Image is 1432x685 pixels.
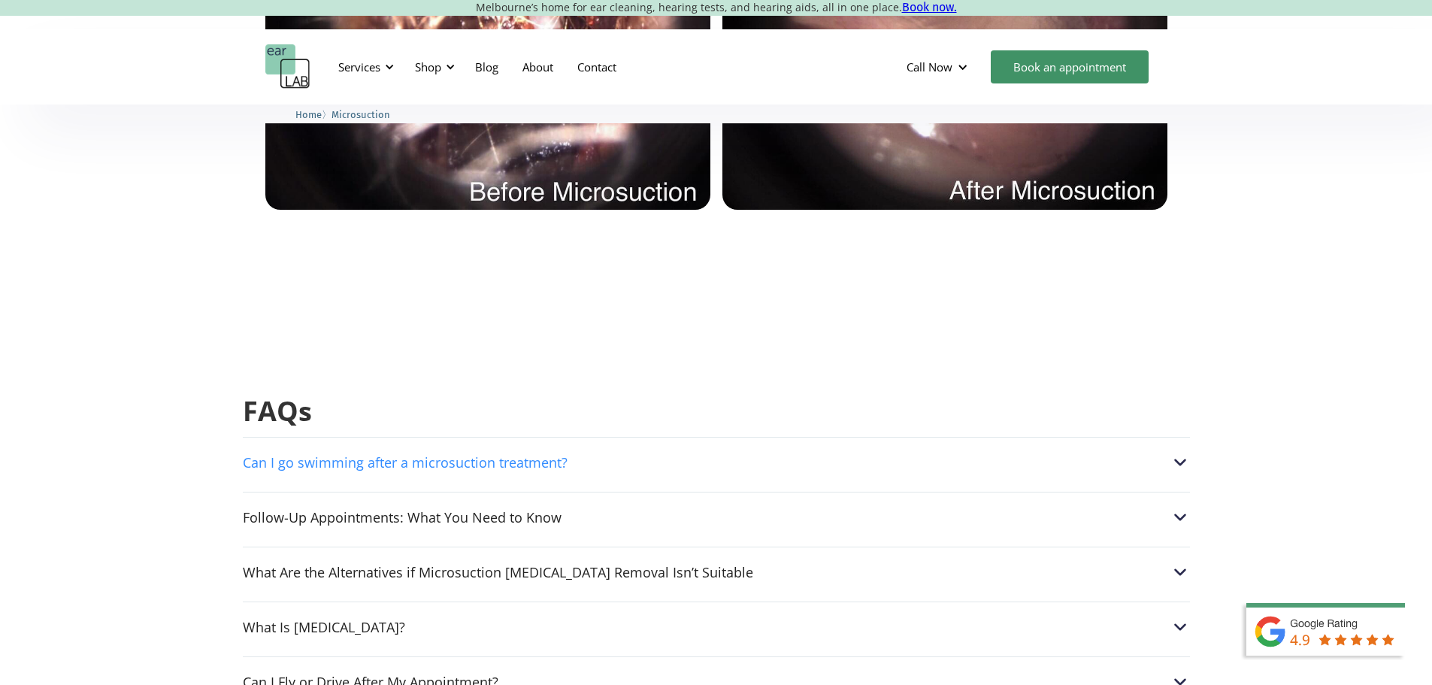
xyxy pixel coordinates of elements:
[243,453,1190,472] div: Can I go swimming after a microsuction treatment?Can I go swimming after a microsuction treatment?
[295,107,322,121] a: Home
[1170,617,1190,637] img: What Is Earwax?
[243,617,1190,637] div: What Is [MEDICAL_DATA]?What Is Earwax?
[243,508,1190,527] div: Follow-Up Appointments: What You Need to KnowFollow-Up Appointments: What You Need to Know
[295,109,322,120] span: Home
[565,45,628,89] a: Contact
[991,50,1149,83] a: Book an appointment
[406,44,459,89] div: Shop
[332,107,390,121] a: Microsuction
[243,455,568,470] div: Can I go swimming after a microsuction treatment?
[415,59,441,74] div: Shop
[265,44,310,89] a: home
[329,44,398,89] div: Services
[243,394,1190,429] h2: FAQs
[243,562,1190,582] div: What Are the Alternatives if Microsuction [MEDICAL_DATA] Removal Isn’t SuitableWhat Are the Alter...
[243,510,562,525] div: Follow-Up Appointments: What You Need to Know
[1170,453,1190,472] img: Can I go swimming after a microsuction treatment?
[1170,508,1190,527] img: Follow-Up Appointments: What You Need to Know
[338,59,380,74] div: Services
[907,59,952,74] div: Call Now
[1170,562,1190,582] img: What Are the Alternatives if Microsuction Earwax Removal Isn’t Suitable
[243,620,405,635] div: What Is [MEDICAL_DATA]?
[463,45,510,89] a: Blog
[510,45,565,89] a: About
[295,107,332,123] li: 〉
[332,109,390,120] span: Microsuction
[243,565,753,580] div: What Are the Alternatives if Microsuction [MEDICAL_DATA] Removal Isn’t Suitable
[895,44,983,89] div: Call Now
